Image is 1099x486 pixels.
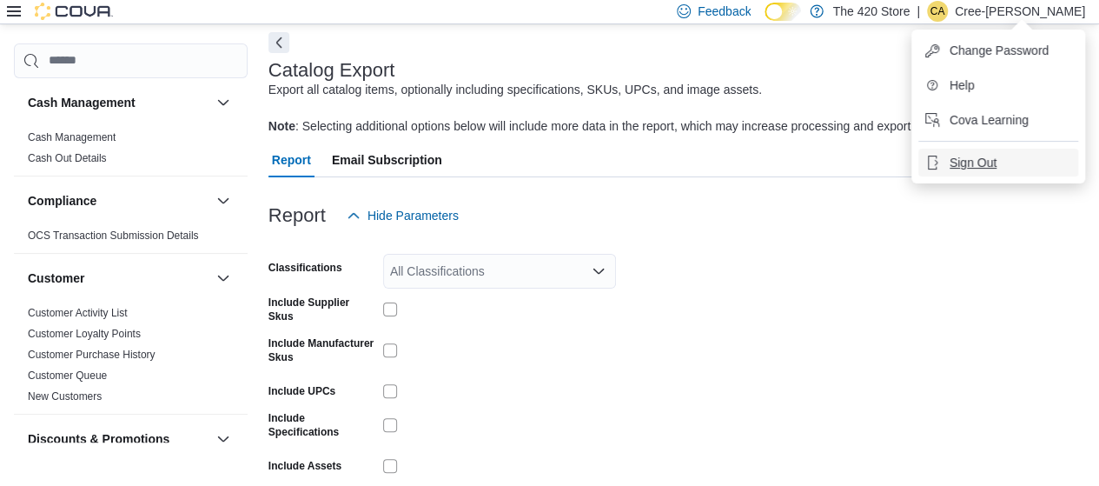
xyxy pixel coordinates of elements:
button: Discounts & Promotions [213,429,234,449]
span: OCS Transaction Submission Details [28,229,199,243]
p: | [917,1,920,22]
div: Compliance [14,225,248,253]
h3: Report [268,205,326,226]
h3: Catalog Export [268,60,394,81]
button: Help [918,71,1078,99]
span: CA [930,1,945,22]
span: Change Password [950,42,1049,59]
button: Cash Management [28,94,209,111]
button: Compliance [28,192,209,210]
h3: Compliance [28,192,96,210]
label: Include Assets [268,459,341,473]
span: Cash Out Details [28,151,107,165]
span: Cova Learning [950,111,1029,129]
span: Email Subscription [332,143,442,177]
h3: Discounts & Promotions [28,430,169,448]
a: Customer Loyalty Points [28,328,141,340]
div: Cash Management [14,127,248,176]
img: Cova [35,3,113,20]
span: Customer Queue [28,369,107,383]
button: Discounts & Promotions [28,430,209,448]
div: Cree-Ann Perrin [927,1,948,22]
label: Include Manufacturer Skus [268,336,376,364]
input: Dark Mode [765,3,801,21]
button: Compliance [213,190,234,211]
span: Hide Parameters [367,207,459,224]
button: Cova Learning [918,106,1078,134]
span: Cash Management [28,130,116,144]
span: Feedback [698,3,751,20]
span: Help [950,77,975,94]
label: Include Supplier Skus [268,296,376,323]
label: Include Specifications [268,411,376,439]
span: Customer Loyalty Points [28,327,141,341]
button: Cash Management [213,92,234,113]
button: Customer [213,268,234,289]
div: Customer [14,303,248,414]
b: Note [268,119,295,133]
label: Include UPCs [268,384,335,398]
span: Customer Activity List [28,306,128,320]
a: OCS Transaction Submission Details [28,230,199,242]
span: New Customers [28,389,102,403]
span: Report [272,143,311,177]
button: Sign Out [918,149,1078,176]
h3: Customer [28,270,84,287]
button: Hide Parameters [340,198,466,233]
button: Customer [28,270,209,287]
button: Change Password [918,37,1078,64]
a: Customer Queue [28,369,107,382]
a: New Customers [28,390,102,403]
p: Cree-[PERSON_NAME] [955,1,1085,22]
a: Cash Management [28,131,116,143]
span: Sign Out [950,154,996,171]
a: Cash Out Details [28,152,107,164]
label: Classifications [268,261,342,275]
a: Customer Activity List [28,307,128,319]
h3: Cash Management [28,94,136,111]
a: Customer Purchase History [28,349,156,361]
button: Open list of options [592,264,606,278]
div: Export all catalog items, optionally including specifications, SKUs, UPCs, and image assets. : Se... [268,81,941,136]
button: Next [268,32,289,53]
p: The 420 Store [832,1,910,22]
